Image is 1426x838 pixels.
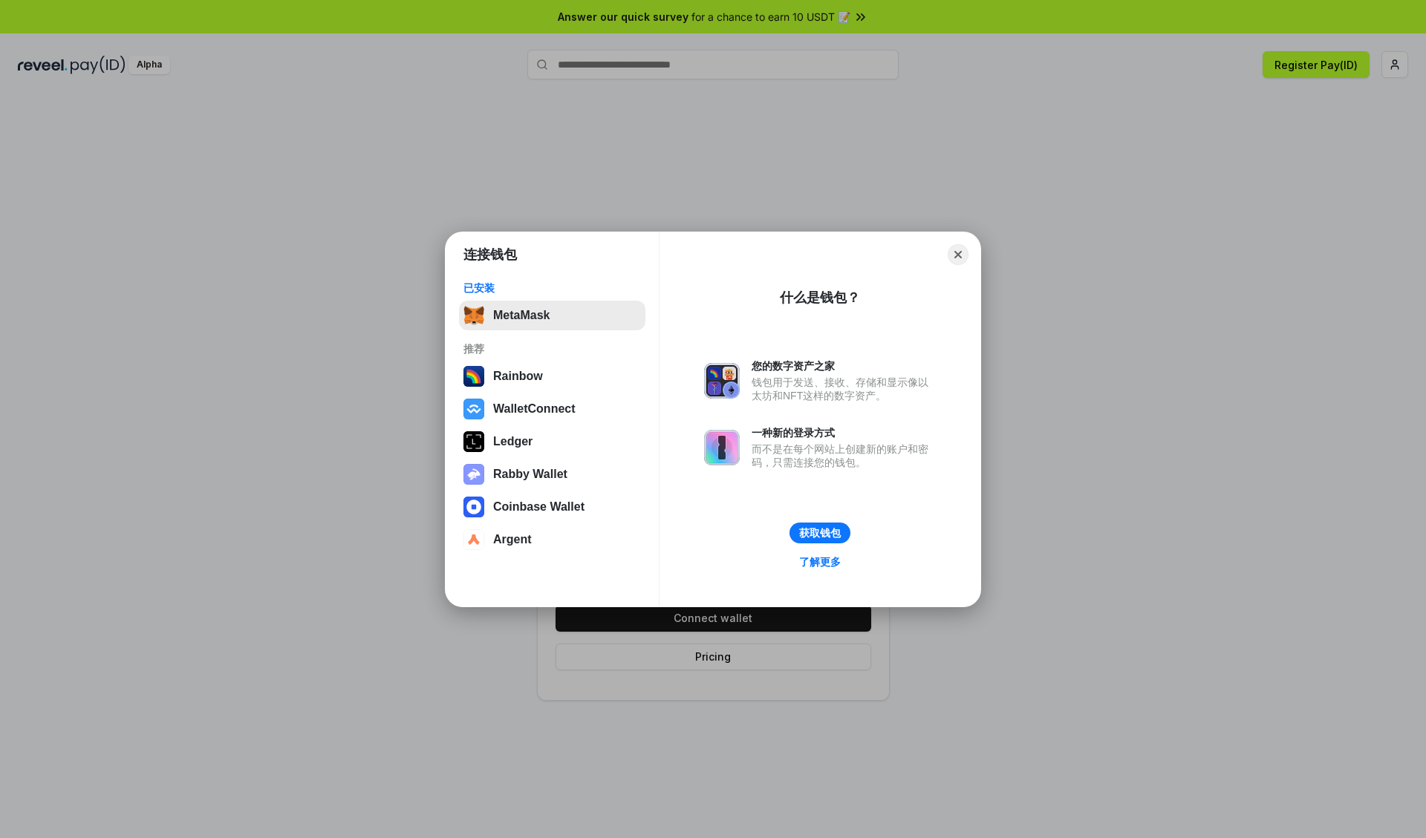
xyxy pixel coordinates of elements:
[752,359,936,373] div: 您的数字资产之家
[463,529,484,550] img: svg+xml,%3Csvg%20width%3D%2228%22%20height%3D%2228%22%20viewBox%3D%220%200%2028%2028%22%20fill%3D...
[493,402,576,416] div: WalletConnect
[463,464,484,485] img: svg+xml,%3Csvg%20xmlns%3D%22http%3A%2F%2Fwww.w3.org%2F2000%2Fsvg%22%20fill%3D%22none%22%20viewBox...
[463,246,517,263] h1: 连接钱包
[704,363,740,399] img: svg+xml,%3Csvg%20xmlns%3D%22http%3A%2F%2Fwww.w3.org%2F2000%2Fsvg%22%20fill%3D%22none%22%20viewBox...
[459,427,645,456] button: Ledger
[463,342,641,356] div: 推荐
[463,497,484,517] img: svg+xml,%3Csvg%20width%3D%2228%22%20height%3D%2228%22%20viewBox%3D%220%200%2028%2028%22%20fill%3D...
[493,435,533,448] div: Ledger
[948,244,968,265] button: Close
[752,442,936,469] div: 而不是在每个网站上创建新的账户和密码，只需连接您的钱包。
[463,305,484,326] img: svg+xml,%3Csvg%20fill%3D%22none%22%20height%3D%2233%22%20viewBox%3D%220%200%2035%2033%22%20width%...
[459,459,645,489] button: Rabby Wallet
[799,526,841,540] div: 获取钱包
[799,555,841,569] div: 了解更多
[459,525,645,554] button: Argent
[459,492,645,522] button: Coinbase Wallet
[463,281,641,295] div: 已安装
[493,309,550,322] div: MetaMask
[463,366,484,387] img: svg+xml,%3Csvg%20width%3D%22120%22%20height%3D%22120%22%20viewBox%3D%220%200%20120%20120%22%20fil...
[463,399,484,419] img: svg+xml,%3Csvg%20width%3D%2228%22%20height%3D%2228%22%20viewBox%3D%220%200%2028%2028%22%20fill%3D...
[789,523,850,543] button: 获取钱包
[459,394,645,424] button: WalletConnect
[493,500,585,514] div: Coinbase Wallet
[493,370,543,383] div: Rainbow
[493,533,532,546] div: Argent
[780,289,860,307] div: 什么是钱包？
[459,301,645,330] button: MetaMask
[752,376,936,402] div: 钱包用于发送、接收、存储和显示像以太坊和NFT这样的数字资产。
[493,468,567,481] div: Rabby Wallet
[463,431,484,452] img: svg+xml,%3Csvg%20xmlns%3D%22http%3A%2F%2Fwww.w3.org%2F2000%2Fsvg%22%20width%3D%2228%22%20height%3...
[704,430,740,465] img: svg+xml,%3Csvg%20xmlns%3D%22http%3A%2F%2Fwww.w3.org%2F2000%2Fsvg%22%20fill%3D%22none%22%20viewBox...
[790,552,850,572] a: 了解更多
[459,361,645,391] button: Rainbow
[752,426,936,439] div: 一种新的登录方式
